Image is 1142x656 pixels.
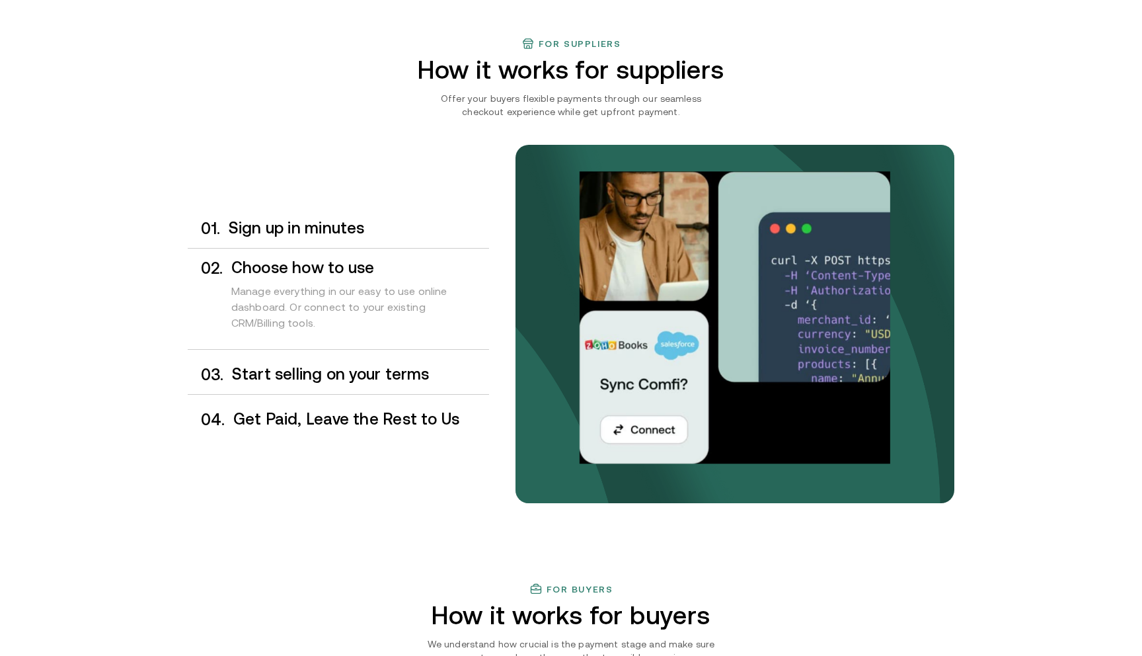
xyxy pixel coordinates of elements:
[229,220,489,237] h3: Sign up in minutes
[580,171,890,464] img: Your payments collected on time.
[547,584,613,594] h3: For buyers
[188,366,224,384] div: 0 3 .
[539,38,621,49] h3: For suppliers
[515,145,954,503] img: bg
[421,92,721,118] p: Offer your buyers flexible payments through our seamless checkout experience while get upfront pa...
[188,220,221,237] div: 0 1 .
[529,583,543,596] img: finance
[232,366,489,383] h3: Start selling on your terms
[188,411,225,429] div: 0 4 .
[379,56,764,84] h2: How it works for suppliers
[231,276,489,344] div: Manage everything in our easy to use online dashboard. Or connect to your existing CRM/Billing to...
[188,259,223,344] div: 0 2 .
[231,259,489,276] h3: Choose how to use
[521,37,535,50] img: finance
[233,411,489,428] h3: Get Paid, Leave the Rest to Us
[379,601,764,630] h2: How it works for buyers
